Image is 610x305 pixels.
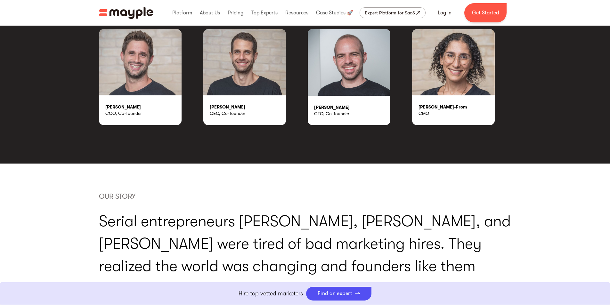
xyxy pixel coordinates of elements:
div: OUR STORY [99,192,511,201]
div: COO, Co-founder [105,110,182,116]
a: Expert Platform for SaaS [360,7,426,18]
div: Resources [284,3,310,23]
a: home [99,7,153,19]
img: Mayple logo [99,7,153,19]
a: Get Started [464,3,507,22]
div: Platform [171,3,194,23]
div: [PERSON_NAME]-From [419,104,495,110]
div: Find an expert [318,291,353,297]
div: About Us [198,3,222,23]
div: CMO [419,110,495,116]
div: Expert Platform for SaaS [365,9,415,17]
p: Hire top vetted marketers [239,289,303,298]
div: [PERSON_NAME] [105,104,182,110]
div: CTO, Co-founder [314,110,390,117]
div: Pricing [226,3,245,23]
div: CEO, Co-founder [210,110,286,116]
div: [PERSON_NAME] [210,104,286,110]
div: [PERSON_NAME] [314,104,390,110]
div: Top Experts [250,3,279,23]
a: Log In [430,5,459,20]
